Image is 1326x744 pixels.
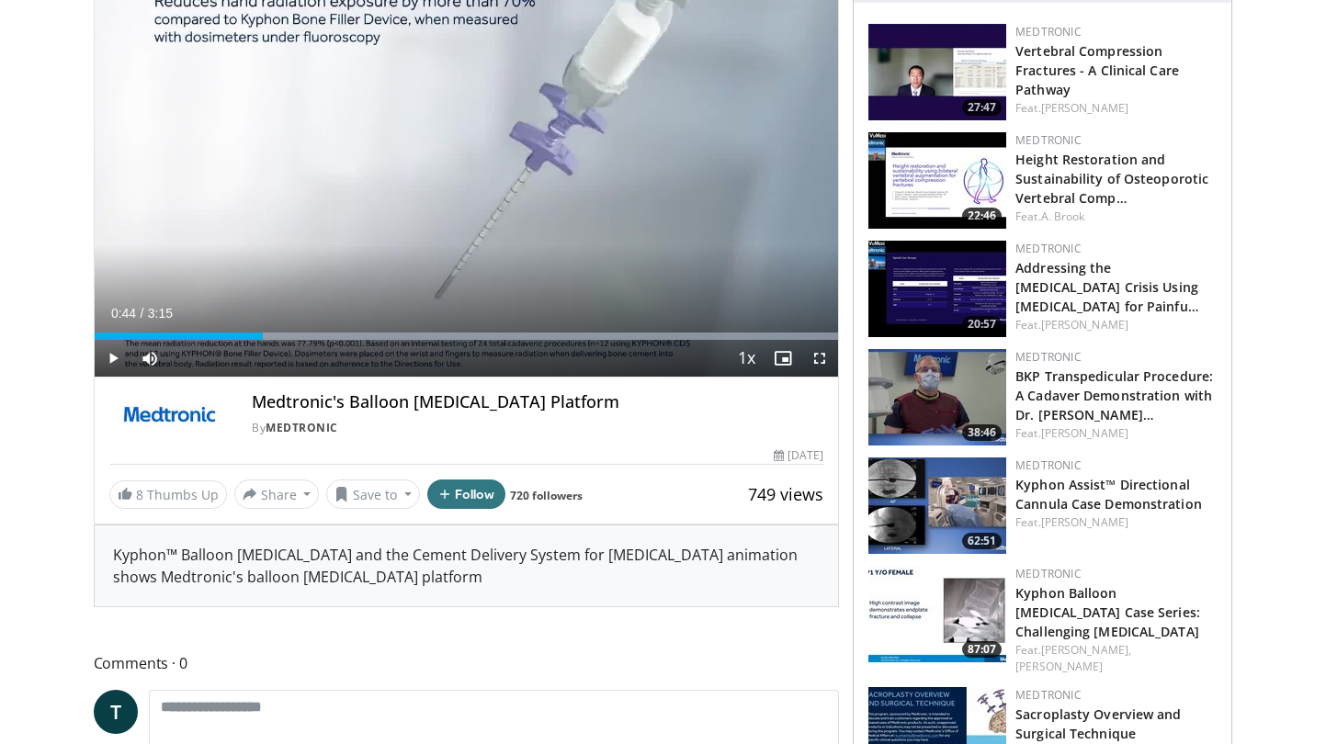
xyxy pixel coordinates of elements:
a: [PERSON_NAME] [1041,425,1128,441]
span: 27:47 [962,99,1002,116]
button: Share [234,479,320,509]
a: Height Restoration and Sustainability of Osteoporotic Vertebral Comp… [1015,151,1208,207]
a: Medtronic [1015,349,1082,365]
img: acf81bd6-2c99-45c9-b0f0-4212bb324e50.150x105_q85_crop-smart_upscale.jpg [868,566,1006,662]
a: Addressing the [MEDICAL_DATA] Crisis Using [MEDICAL_DATA] for Painfu… [1015,259,1199,315]
a: Vertebral Compression Fractures - A Clinical Care Pathway [1015,42,1179,98]
a: BKP Transpedicular Procedure: A Cadaver Demonstration with Dr. [PERSON_NAME]… [1015,367,1213,423]
a: 87:07 [868,566,1006,662]
a: Medtronic [1015,132,1082,148]
span: 749 views [748,483,823,505]
img: 07f3d5e8-2184-4f98-b1ac-8a3f7f06b6b9.150x105_q85_crop-smart_upscale.jpg [868,24,1006,120]
a: Medtronic [1015,457,1082,473]
div: Feat. [1015,425,1217,442]
button: Mute [131,340,168,377]
a: Medtronic [1015,24,1082,39]
a: Medtronic [1015,687,1082,703]
div: By [252,420,823,436]
span: 3:15 [148,306,173,321]
div: Feat. [1015,209,1217,225]
div: Feat. [1015,100,1217,117]
a: [PERSON_NAME], [1041,642,1131,658]
img: 9fb6aae7-3f0f-427f-950b-cfacd14dddea.150x105_q85_crop-smart_upscale.jpg [868,132,1006,229]
span: 8 [136,486,143,503]
a: 38:46 [868,349,1006,445]
a: Medtronic [266,420,338,435]
a: [PERSON_NAME] [1041,317,1128,333]
img: 3d35e6fd-574b-4cbb-a117-4ba5ac4a33d8.150x105_q85_crop-smart_upscale.jpg [868,349,1006,445]
a: [PERSON_NAME] [1015,659,1103,674]
img: 7e1a3147-2b54-478f-ad56-84616a56839d.150x105_q85_crop-smart_upscale.jpg [868,241,1006,337]
a: 8 Thumbs Up [109,480,227,509]
div: Feat. [1015,514,1217,531]
a: Kyphon Balloon [MEDICAL_DATA] Case Series: Challenging [MEDICAL_DATA] [1015,584,1200,640]
a: T [94,690,138,734]
div: Feat. [1015,317,1217,333]
img: Medtronic [109,392,231,436]
span: 0:44 [111,306,136,321]
span: 20:57 [962,316,1002,333]
div: Kyphon™ Balloon [MEDICAL_DATA] and the Cement Delivery System for [MEDICAL_DATA] animation shows ... [95,525,839,606]
span: Comments 0 [94,651,840,675]
div: Progress Bar [95,333,839,340]
a: 720 followers [510,488,583,503]
a: A. Brook [1041,209,1085,224]
div: [DATE] [774,447,823,464]
button: Enable picture-in-picture mode [765,340,801,377]
span: 38:46 [962,424,1002,441]
a: Kyphon Assist™ Directional Cannula Case Demonstration [1015,476,1202,513]
a: [PERSON_NAME] [1041,100,1128,116]
span: 22:46 [962,208,1002,224]
button: Follow [427,479,506,509]
button: Fullscreen [801,340,838,377]
span: 87:07 [962,641,1002,658]
a: 27:47 [868,24,1006,120]
a: Medtronic [1015,566,1082,581]
a: Sacroplasty Overview and Surgical Technique [1015,705,1181,742]
button: Save to [326,479,420,509]
button: Play [95,340,131,377]
div: Feat. [1015,642,1217,675]
a: 62:51 [868,457,1006,554]
a: [PERSON_NAME] [1041,514,1128,530]
img: 3933a096-3612-4036-b7f0-20ad3a29d1de.150x105_q85_crop-smart_upscale.jpg [868,457,1006,554]
h4: Medtronic's Balloon [MEDICAL_DATA] Platform [252,392,823,412]
a: 20:57 [868,241,1006,337]
button: Playback Rate [728,340,765,377]
a: 22:46 [868,132,1006,229]
span: 62:51 [962,533,1002,549]
span: / [141,306,144,321]
a: Medtronic [1015,241,1082,256]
